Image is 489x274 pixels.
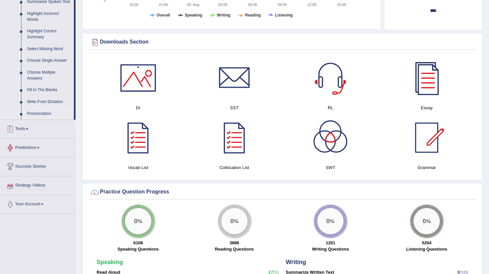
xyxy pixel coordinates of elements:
a: Strategy Videos [0,176,76,193]
h4: RL [286,104,376,111]
a: Your Account [0,195,76,212]
strong: 3698 [229,240,239,245]
tspan: Speaking [185,13,202,17]
big: 0 [230,218,234,225]
a: Write From Dictation [24,96,74,108]
tspan: Listening [275,13,292,17]
a: Choose Single Answer [24,55,74,67]
tspan: 29. Aug [187,3,199,7]
strong: 5204 [422,240,432,245]
big: 0 [134,218,138,225]
a: Pronunciation [24,108,74,120]
strong: 1201 [326,240,335,245]
text: 09:00 [278,3,287,7]
text: 21:00 [159,3,168,7]
div: % [317,208,344,234]
label: Listening Questions [406,246,447,252]
h4: Vocab List [93,164,183,171]
div: % [125,208,151,234]
big: 0 [326,218,330,225]
text: 15:00 [337,3,346,7]
a: Predictions [0,139,76,155]
tspan: Writing [217,13,230,17]
h4: SST [190,104,279,111]
strong: Writing [286,259,306,265]
text: 12:00 [307,3,317,7]
div: Downloads Section [90,37,475,47]
text: 18:00 [129,3,138,7]
tspan: Overall [157,13,170,17]
label: Writing Questions [312,246,349,252]
label: Reading Questions [215,246,254,252]
div: % [413,208,440,234]
tspan: Reading [245,13,260,17]
h4: DI [93,104,183,111]
a: Select Missing Word [24,43,74,55]
a: Success Stories [0,157,76,174]
h4: Collocation List [190,164,279,171]
div: Practice Question Progress [90,187,475,197]
div: % [221,208,248,234]
a: Highlight Correct Summary [24,25,74,43]
a: Fill In The Blanks [24,84,74,96]
strong: 6108 [133,240,143,245]
big: 0 [423,218,426,225]
text: 06:00 [248,3,257,7]
text: 03:00 [218,3,228,7]
h4: SWT [286,164,376,171]
a: Choose Multiple Answers [24,67,74,84]
h4: Essay [382,104,472,111]
strong: Speaking [97,259,123,265]
label: Speaking Questions [117,246,159,252]
a: Highlight Incorrect Words [24,8,74,25]
h4: Grammar [382,164,472,171]
a: Tests [0,120,76,136]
